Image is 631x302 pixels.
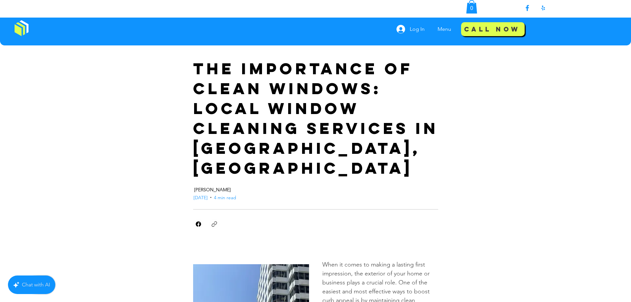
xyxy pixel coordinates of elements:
[209,219,220,229] button: Copy link
[214,195,236,201] span: 4 min read
[193,195,208,201] span: [DATE]
[433,21,458,37] div: Menu
[523,4,531,12] img: Facebook
[193,186,275,194] button: Hakob Papikyan
[434,21,454,37] p: Menu
[15,20,28,36] img: Window Cleaning Budds, Affordable window cleaning services near me in Los Angeles
[392,23,429,35] button: Log In
[461,22,525,36] a: Call Now
[464,25,520,33] span: Call Now
[407,26,427,33] span: Log In
[193,219,204,229] a: Facebook
[193,219,220,229] ul: Share Buttons
[541,273,631,302] iframe: Wix Chat
[523,4,547,12] ul: Social Bar
[22,280,50,289] div: Chat with AI
[470,5,473,11] text: 0
[433,21,458,37] nav: Site
[539,4,547,12] img: Yelp!
[8,275,55,294] button: Chat with AI, false, false
[194,187,231,193] span: [PERSON_NAME]
[193,59,438,178] h1: The Importance of Clean Windows: Local Window Cleaning Services in [GEOGRAPHIC_DATA], [GEOGRAPHIC...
